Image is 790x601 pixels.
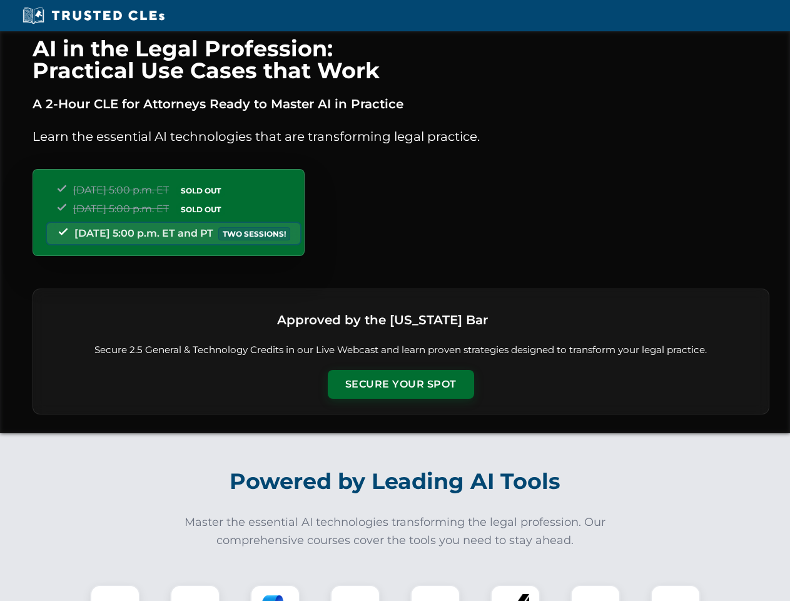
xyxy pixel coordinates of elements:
[176,184,225,197] span: SOLD OUT
[19,6,168,25] img: Trusted CLEs
[33,126,769,146] p: Learn the essential AI technologies that are transforming legal practice.
[176,513,614,550] p: Master the essential AI technologies transforming the legal profession. Our comprehensive courses...
[73,184,169,196] span: [DATE] 5:00 p.m. ET
[277,309,488,331] h3: Approved by the [US_STATE] Bar
[176,203,225,216] span: SOLD OUT
[73,203,169,215] span: [DATE] 5:00 p.m. ET
[48,343,754,357] p: Secure 2.5 General & Technology Credits in our Live Webcast and learn proven strategies designed ...
[493,304,524,336] img: Logo
[328,370,474,399] button: Secure Your Spot
[49,460,742,503] h2: Powered by Leading AI Tools
[33,38,769,81] h1: AI in the Legal Profession: Practical Use Cases that Work
[33,94,769,114] p: A 2-Hour CLE for Attorneys Ready to Master AI in Practice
